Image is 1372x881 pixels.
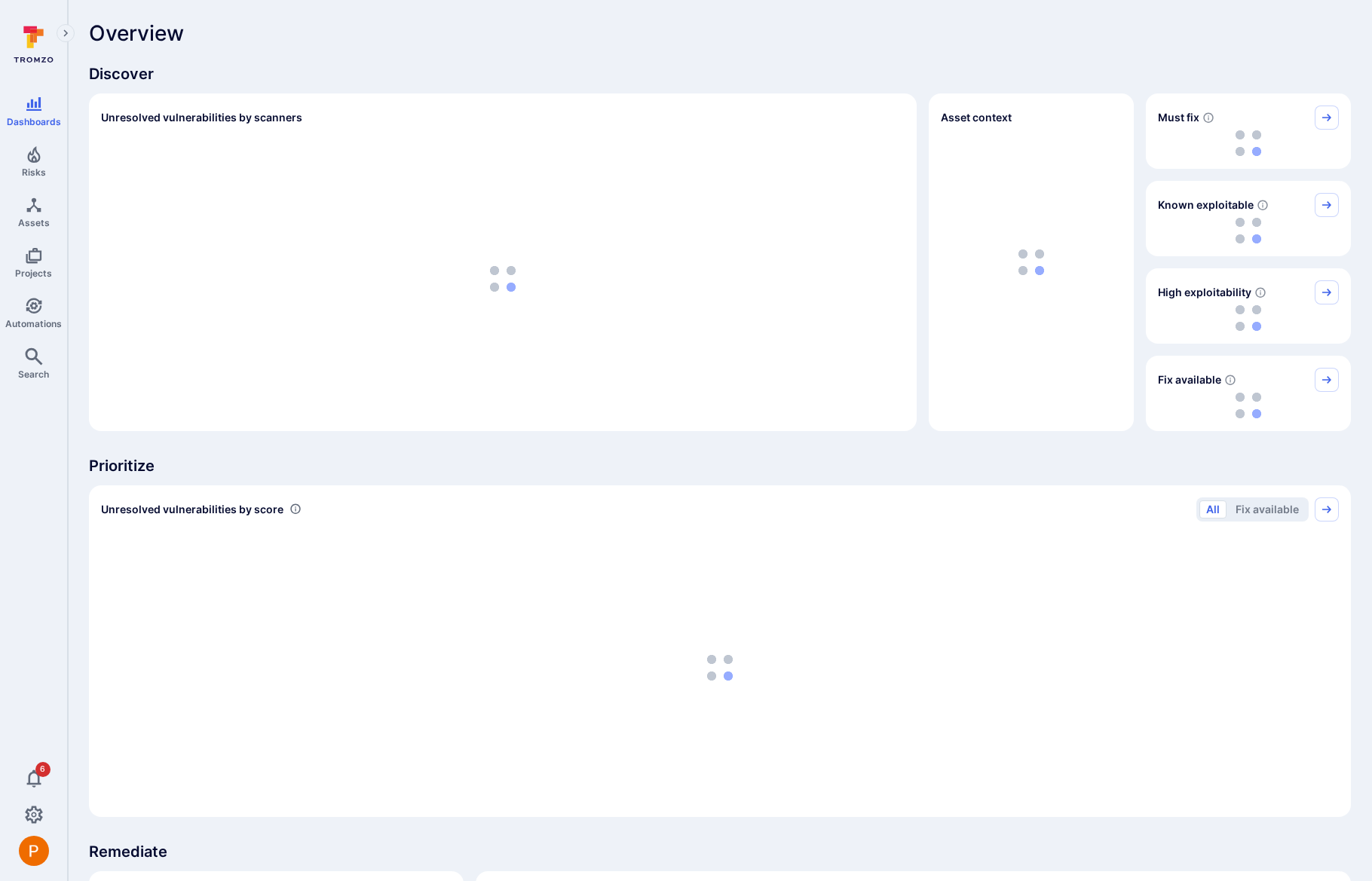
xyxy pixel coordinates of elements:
[1158,392,1339,419] div: loading spinner
[941,110,1012,125] span: Asset context
[1158,197,1254,213] span: Known exploitable
[1236,305,1261,331] img: Loading...
[57,24,75,42] button: Expand navigation menu
[89,21,184,45] span: Overview
[1236,393,1261,418] img: Loading...
[89,63,1351,84] span: Discover
[89,455,1351,476] span: Prioritize
[1236,130,1261,156] img: Loading...
[1158,372,1221,387] span: Fix available
[1158,130,1339,157] div: loading spinner
[19,836,49,866] img: ACg8ocICMCW9Gtmm-eRbQDunRucU07-w0qv-2qX63v-oG-s=s96-c
[101,531,1339,805] div: loading spinner
[1257,199,1269,211] svg: Confirmed exploitable by KEV
[490,266,516,292] img: Loading...
[1146,356,1351,431] div: Fix available
[7,116,61,127] span: Dashboards
[1158,304,1339,332] div: loading spinner
[1146,181,1351,256] div: Known exploitable
[35,762,51,777] span: 6
[1202,112,1214,124] svg: Risk score >=40 , missed SLA
[5,318,62,329] span: Automations
[1158,285,1251,300] span: High exploitability
[1236,218,1261,243] img: Loading...
[707,655,733,681] img: Loading...
[19,836,49,866] div: Peter Baker
[1146,93,1351,169] div: Must fix
[289,501,302,517] div: Number of vulnerabilities in status 'Open' 'Triaged' and 'In process' grouped by score
[101,110,302,125] h2: Unresolved vulnerabilities by scanners
[1229,500,1306,519] button: Fix available
[101,139,905,419] div: loading spinner
[89,841,1351,862] span: Remediate
[101,502,283,517] span: Unresolved vulnerabilities by score
[15,268,52,279] span: Projects
[1146,268,1351,344] div: High exploitability
[22,167,46,178] span: Risks
[18,369,49,380] span: Search
[1199,500,1227,519] button: All
[1158,110,1199,125] span: Must fix
[18,217,50,228] span: Assets
[1254,286,1266,298] svg: EPSS score ≥ 0.7
[60,27,71,40] i: Expand navigation menu
[1224,374,1236,386] svg: Vulnerabilities with fix available
[1158,217,1339,244] div: loading spinner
